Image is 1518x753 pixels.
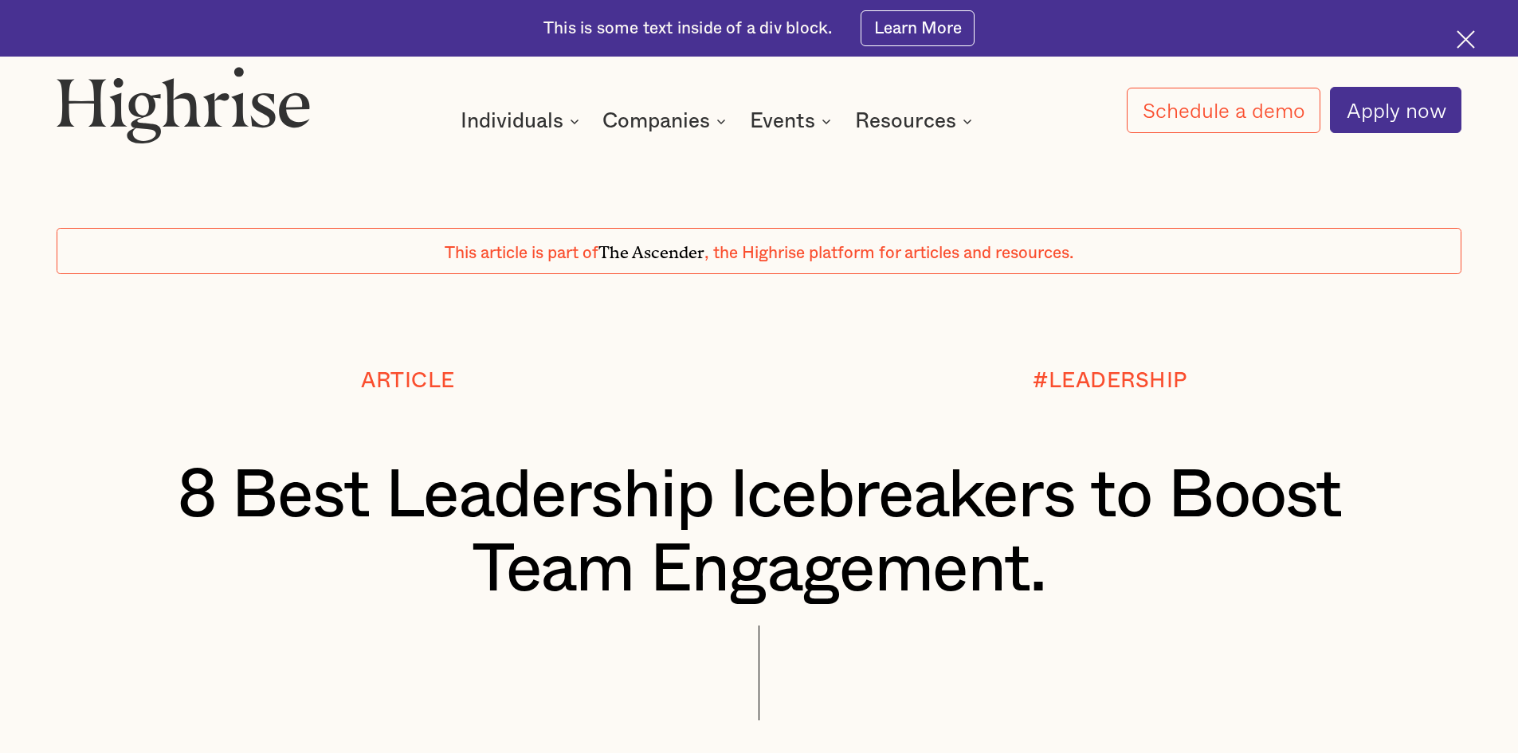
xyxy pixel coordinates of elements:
div: Article [361,369,455,392]
a: Apply now [1330,87,1461,133]
div: Resources [855,112,956,131]
div: Individuals [461,112,563,131]
a: Learn More [861,10,975,46]
div: Companies [602,112,710,131]
h1: 8 Best Leadership Icebreakers to Boost Team Engagement. [116,459,1403,608]
div: #LEADERSHIP [1033,369,1187,392]
a: Schedule a demo [1127,88,1321,133]
span: The Ascender [598,238,704,258]
img: Highrise logo [57,66,310,143]
span: , the Highrise platform for articles and resources. [704,245,1073,261]
div: Events [750,112,815,131]
span: This article is part of [445,245,598,261]
img: Cross icon [1457,30,1475,49]
div: This is some text inside of a div block. [543,18,832,40]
